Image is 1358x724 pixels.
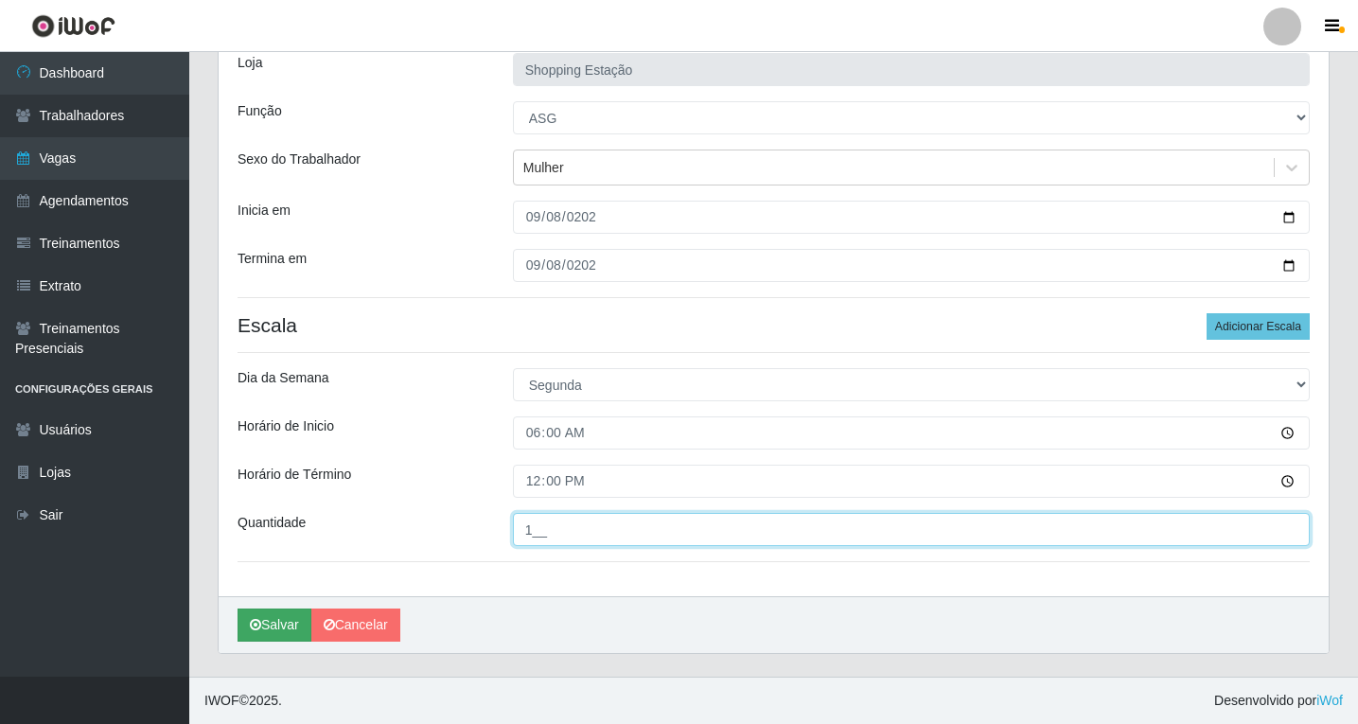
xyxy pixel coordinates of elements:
[238,513,306,533] label: Quantidade
[238,465,351,485] label: Horário de Término
[1316,693,1343,708] a: iWof
[238,150,361,169] label: Sexo do Trabalhador
[238,53,262,73] label: Loja
[238,416,334,436] label: Horário de Inicio
[311,609,400,642] a: Cancelar
[238,313,1310,337] h4: Escala
[238,201,291,221] label: Inicia em
[513,513,1310,546] input: Informe a quantidade...
[1207,313,1310,340] button: Adicionar Escala
[204,693,239,708] span: IWOF
[513,416,1310,450] input: 00:00
[523,158,564,178] div: Mulher
[513,201,1310,234] input: 00/00/0000
[1214,691,1343,711] span: Desenvolvido por
[238,249,307,269] label: Termina em
[238,609,311,642] button: Salvar
[31,14,115,38] img: CoreUI Logo
[238,101,282,121] label: Função
[513,249,1310,282] input: 00/00/0000
[238,368,329,388] label: Dia da Semana
[204,691,282,711] span: © 2025 .
[513,465,1310,498] input: 00:00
